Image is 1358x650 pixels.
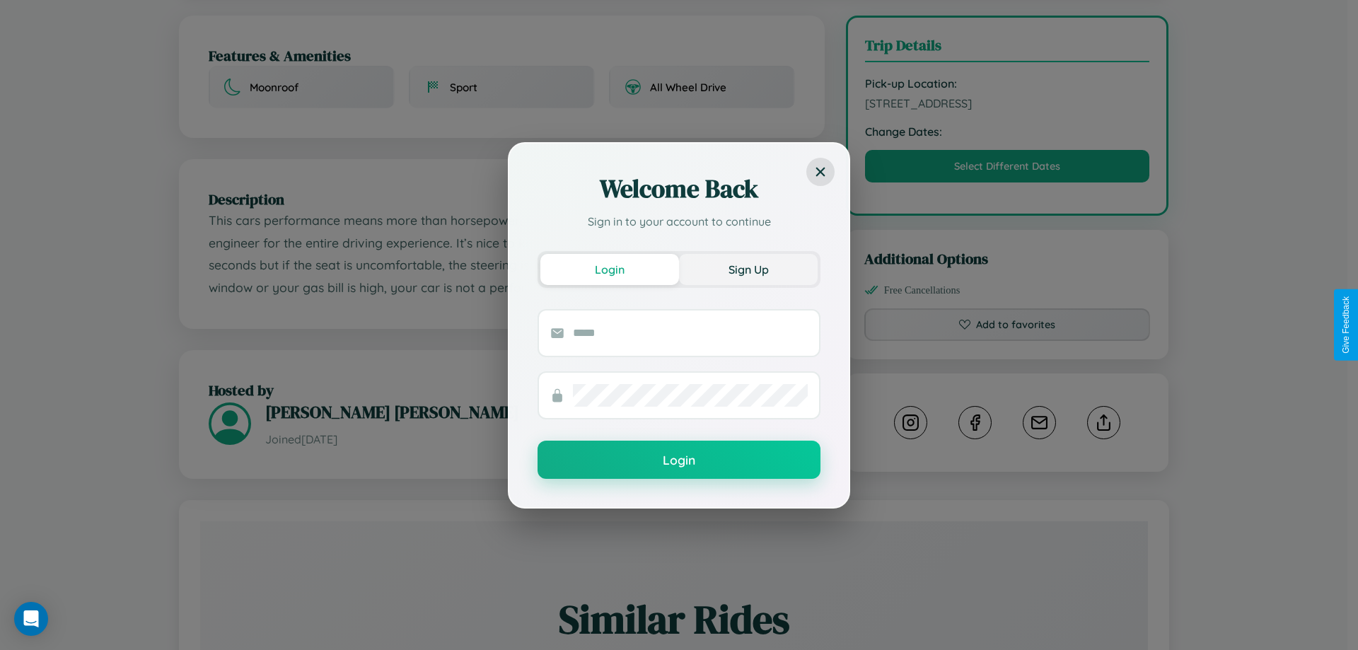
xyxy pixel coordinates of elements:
button: Login [540,254,679,285]
button: Login [538,441,820,479]
button: Sign Up [679,254,818,285]
div: Open Intercom Messenger [14,602,48,636]
h2: Welcome Back [538,172,820,206]
p: Sign in to your account to continue [538,213,820,230]
div: Give Feedback [1341,296,1351,354]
